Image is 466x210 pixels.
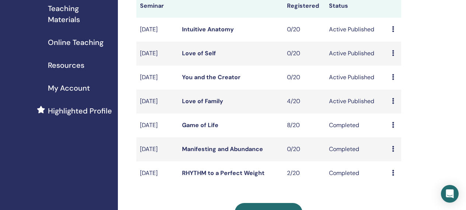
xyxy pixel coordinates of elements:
[136,90,178,113] td: [DATE]
[48,3,112,25] span: Teaching Materials
[48,60,84,71] span: Resources
[325,137,388,161] td: Completed
[283,113,325,137] td: 8/20
[136,137,178,161] td: [DATE]
[283,18,325,42] td: 0/20
[283,137,325,161] td: 0/20
[48,37,104,48] span: Online Teaching
[136,18,178,42] td: [DATE]
[325,90,388,113] td: Active Published
[48,105,112,116] span: Highlighted Profile
[182,145,263,153] a: Manifesting and Abundance
[182,49,216,57] a: Love of Self
[283,90,325,113] td: 4/20
[325,113,388,137] td: Completed
[48,83,90,94] span: My Account
[136,113,178,137] td: [DATE]
[325,18,388,42] td: Active Published
[325,42,388,66] td: Active Published
[283,42,325,66] td: 0/20
[182,97,223,105] a: Love of Family
[136,42,178,66] td: [DATE]
[441,185,459,203] div: Open Intercom Messenger
[182,121,218,129] a: Game of Life
[136,161,178,185] td: [DATE]
[325,161,388,185] td: Completed
[136,66,178,90] td: [DATE]
[283,66,325,90] td: 0/20
[325,66,388,90] td: Active Published
[182,73,241,81] a: You and the Creator
[182,169,264,177] a: RHYTHM to a Perfect Weight
[182,25,234,33] a: Intuitive Anatomy
[283,161,325,185] td: 2/20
